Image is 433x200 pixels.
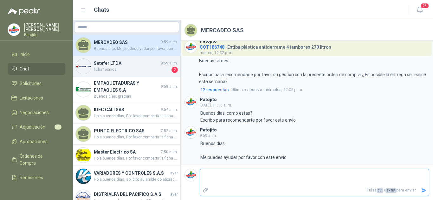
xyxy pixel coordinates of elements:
a: Company LogoSetefer LTDA9:59 a. m.ficha técnica2 [73,56,180,77]
label: Adjuntar archivos [200,185,211,196]
span: ayer [170,170,178,176]
a: MERCADEO SAS9:59 a. m.Buenos días Me puedes ayudar por favor con este envío [73,35,180,56]
a: Adjudicación1 [8,121,65,133]
p: [PERSON_NAME] [PERSON_NAME] [24,23,65,32]
span: Ultima respuesta [231,87,262,93]
span: Buenos días Me puedes ayudar por favor con este envío [94,46,178,52]
img: Company Logo [76,82,91,97]
span: 23 [420,3,429,9]
a: Aprobaciones [8,136,65,148]
a: Solicitudes [8,77,65,89]
span: Aprobaciones [20,138,48,145]
h4: DISTRIALFA DEL PACIFICO S.A.S. [94,191,169,198]
a: Company LogoEMPAQUETADURAS Y EMPAQUES S.A9:58 a. m.Buenos días, gracias [73,77,180,102]
img: Company Logo [185,41,197,53]
a: Company LogoVARIADORES Y CONTROLES S.A.SayerHola buenos días, solicito su amble colaboración actu... [73,166,180,187]
span: 9:59 a. m. [161,60,178,66]
span: 9:54 a. m. [161,107,178,113]
h4: EMPAQUETADURAS Y EMPAQUES S.A [94,80,159,94]
span: COT186748 [200,45,224,50]
img: Company Logo [76,169,91,184]
span: ENTER [385,188,397,193]
a: Inicio [8,48,65,60]
h4: Master Electrico SA [94,148,159,155]
a: Remisiones [8,172,65,184]
a: PUNTO ELECTRICO SAS7:52 a. m.Hola buenos días, Por favor compartir la ficha técnica [73,124,180,145]
h4: - Estiba plástica antiderrame 4 tambores 270 litros [200,43,331,49]
h4: PUNTO ELECTRICO SAS [94,127,159,134]
h3: Patojito [200,98,217,101]
span: Adjudicación [20,124,45,130]
a: 12respuestasUltima respuestamiércoles, 12:05 p. m. [199,86,429,93]
button: Enviar [418,185,429,196]
a: Chat [8,63,65,75]
img: Company Logo [185,169,197,181]
a: Negociaciones [8,106,65,118]
img: Company Logo [76,59,91,74]
span: 7:52 a. m. [161,128,178,134]
p: Patojito [24,33,65,37]
p: Pulsa + para enviar [211,185,419,196]
span: Hola buenos días, Por favor compartir la ficha técnica [94,113,178,119]
a: Licitaciones [8,92,65,104]
img: Company Logo [76,148,91,163]
span: 12 respuesta s [200,86,229,93]
button: 23 [414,4,425,16]
p: Buenas tardes: Escribo para recomendarle por favor su gestión con la presente orden de compra ¿ E... [199,57,429,85]
span: Chat [20,65,29,72]
h4: MERCADEO SAS [94,39,159,46]
span: ficha técnica [94,67,170,73]
span: Solicitudes [20,80,42,87]
p: Buenos días, como estas? Escribo para recomendarte por favor este envío [200,110,296,124]
span: Inicio [20,51,30,58]
span: martes, 12:32 p. m. [200,51,233,55]
span: 9:59 a. m. [200,133,217,138]
span: [DATE], 11:16 a. m. [200,103,232,107]
h3: Patojito [200,128,217,132]
span: Hola buenos días, Por favor compartir la ficha técnica [94,155,178,161]
h3: Patojito [200,39,217,43]
h4: VARIADORES Y CONTROLES S.A.S [94,170,169,177]
span: Hola buenos días, Por favor compartir la ficha técnica [94,134,178,140]
img: Company Logo [185,96,197,108]
h4: IDEC CALI SAS [94,106,159,113]
span: 7:50 a. m. [161,149,178,155]
img: Logo peakr [8,8,40,15]
p: Buenos días Me puedes ayudar por favor con este envío [200,140,287,161]
h4: Setefer LTDA [94,60,159,67]
span: Remisiones [20,174,43,181]
span: miércoles, 12:05 p. m. [231,87,303,93]
span: Licitaciones [20,94,43,101]
span: Órdenes de Compra [20,153,59,167]
span: Ctrl [377,188,383,193]
span: Negociaciones [20,109,49,116]
a: Company LogoMaster Electrico SA7:50 a. m.Hola buenos días, Por favor compartir la ficha técnica [73,145,180,166]
h2: MERCADEO SAS [201,26,244,35]
span: 9:59 a. m. [161,39,178,45]
a: Órdenes de Compra [8,150,65,169]
span: Hola buenos días, solicito su amble colaboración actualizando la cotización [94,177,178,183]
span: 2 [171,67,178,73]
img: Company Logo [185,126,197,138]
img: Company Logo [8,24,20,36]
a: IDEC CALI SAS9:54 a. m.Hola buenos días, Por favor compartir la ficha técnica [73,102,180,124]
span: 9:58 a. m. [161,84,178,90]
h1: Chats [94,5,109,14]
span: 1 [55,124,61,130]
span: ayer [170,191,178,197]
span: Buenos días, gracias [94,94,178,100]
